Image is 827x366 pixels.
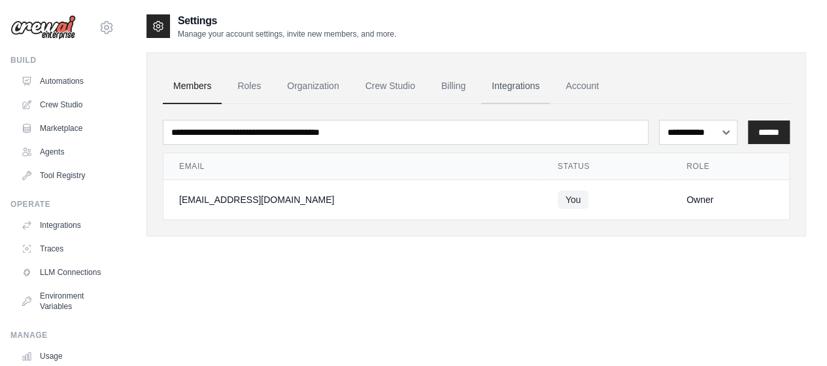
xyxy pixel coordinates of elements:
[277,69,349,104] a: Organization
[481,69,550,104] a: Integrations
[179,193,526,206] div: [EMAIL_ADDRESS][DOMAIN_NAME]
[10,15,76,40] img: Logo
[227,69,271,104] a: Roles
[16,118,114,139] a: Marketplace
[163,153,542,180] th: Email
[16,285,114,317] a: Environment Variables
[542,153,671,180] th: Status
[178,29,396,39] p: Manage your account settings, invite new members, and more.
[178,13,396,29] h2: Settings
[686,193,773,206] div: Owner
[16,215,114,236] a: Integrations
[16,165,114,186] a: Tool Registry
[671,153,789,180] th: Role
[555,69,609,104] a: Account
[558,191,589,209] span: You
[16,94,114,115] a: Crew Studio
[16,238,114,259] a: Traces
[16,262,114,283] a: LLM Connections
[10,199,114,210] div: Operate
[16,71,114,92] a: Automations
[16,141,114,162] a: Agents
[431,69,476,104] a: Billing
[355,69,426,104] a: Crew Studio
[10,55,114,65] div: Build
[163,69,222,104] a: Members
[10,330,114,340] div: Manage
